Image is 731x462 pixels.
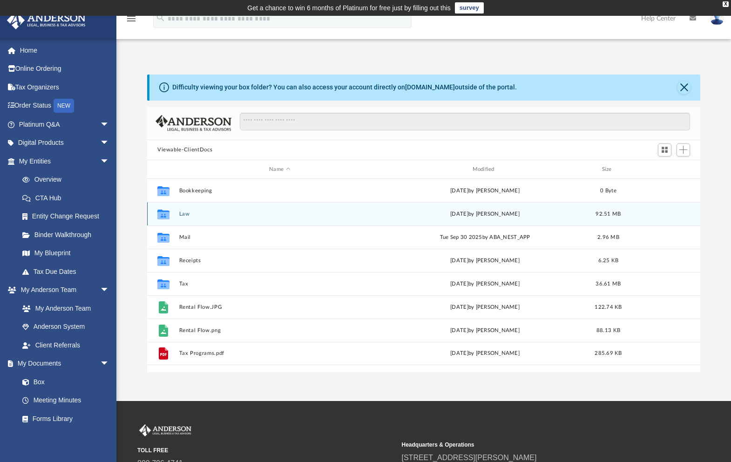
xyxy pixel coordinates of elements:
[385,210,586,218] div: by [PERSON_NAME]
[600,188,616,193] span: 0 Byte
[100,281,119,300] span: arrow_drop_down
[596,281,621,286] span: 36.61 MB
[13,189,123,207] a: CTA Hub
[402,454,537,462] a: [STREET_ADDRESS][PERSON_NAME]
[137,446,395,455] small: TOLL FREE
[596,211,621,217] span: 92.51 MB
[179,258,380,264] button: Receipts
[385,187,586,195] div: [DATE] by [PERSON_NAME]
[598,258,619,263] span: 6.25 KB
[100,354,119,374] span: arrow_drop_down
[151,165,175,174] div: id
[631,165,696,174] div: id
[595,351,622,356] span: 285.69 KB
[156,13,166,23] i: search
[590,165,627,174] div: Size
[7,41,123,60] a: Home
[385,326,586,335] div: [DATE] by [PERSON_NAME]
[179,188,380,194] button: Bookkeeping
[13,336,119,354] a: Client Referrals
[405,83,455,91] a: [DOMAIN_NAME]
[172,82,517,92] div: Difficulty viewing your box folder? You can also access your account directly on outside of the p...
[13,391,119,410] a: Meeting Minutes
[126,18,137,24] a: menu
[126,13,137,24] i: menu
[13,373,114,391] a: Box
[179,304,380,310] button: Rental Flow.JPG
[137,424,193,436] img: Anderson Advisors Platinum Portal
[385,303,586,312] div: [DATE] by [PERSON_NAME]
[179,327,380,333] button: Rental Flow.png
[723,1,729,7] div: close
[402,441,660,449] small: Headquarters & Operations
[677,143,690,156] button: Add
[385,280,586,288] div: [DATE] by [PERSON_NAME]
[179,165,380,174] div: Name
[100,152,119,171] span: arrow_drop_down
[100,115,119,134] span: arrow_drop_down
[13,299,114,318] a: My Anderson Team
[384,165,586,174] div: Modified
[157,146,212,154] button: Viewable-ClientDocs
[597,235,619,240] span: 2.96 MB
[4,11,88,29] img: Anderson Advisors Platinum Portal
[13,207,123,226] a: Entity Change Request
[179,351,380,357] button: Tax Programs.pdf
[13,428,119,447] a: Notarize
[450,211,468,217] span: [DATE]
[7,354,119,373] a: My Documentsarrow_drop_down
[7,134,123,152] a: Digital Productsarrow_drop_down
[385,233,586,242] div: Tue Sep 30 2025 by ABA_NEST_APP
[147,179,700,372] div: grid
[596,328,620,333] span: 88.13 KB
[7,60,123,78] a: Online Ordering
[595,305,622,310] span: 122.74 KB
[385,257,586,265] div: [DATE] by [PERSON_NAME]
[240,113,690,130] input: Search files and folders
[385,350,586,358] div: [DATE] by [PERSON_NAME]
[13,244,119,263] a: My Blueprint
[54,99,74,113] div: NEW
[13,409,114,428] a: Forms Library
[710,12,724,25] img: User Pic
[179,234,380,240] button: Mail
[13,170,123,189] a: Overview
[179,281,380,287] button: Tax
[7,96,123,115] a: Order StatusNEW
[7,78,123,96] a: Tax Organizers
[455,2,484,14] a: survey
[100,134,119,153] span: arrow_drop_down
[13,318,119,336] a: Anderson System
[247,2,451,14] div: Get a chance to win 6 months of Platinum for free just by filling out this
[677,81,690,94] button: Close
[7,115,123,134] a: Platinum Q&Aarrow_drop_down
[7,152,123,170] a: My Entitiesarrow_drop_down
[13,262,123,281] a: Tax Due Dates
[179,211,380,217] button: Law
[7,281,119,299] a: My Anderson Teamarrow_drop_down
[13,225,123,244] a: Binder Walkthrough
[658,143,672,156] button: Switch to Grid View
